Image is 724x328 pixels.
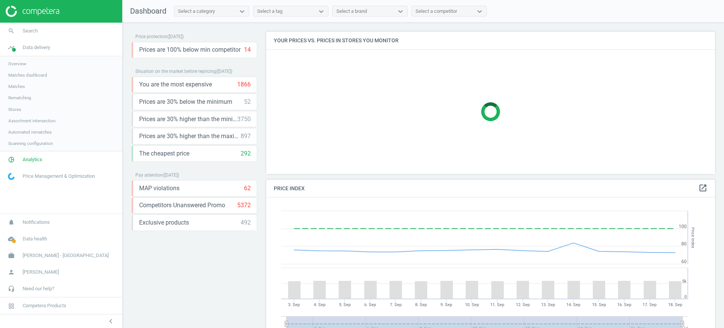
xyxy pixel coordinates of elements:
i: person [4,265,18,279]
img: wGWNvw8QSZomAAAAABJRU5ErkJggg== [8,173,15,180]
div: 492 [241,219,251,227]
div: Select a competitor [416,8,457,15]
span: ( [DATE] ) [216,69,232,74]
span: Assortment intersection [8,118,55,124]
div: 62 [244,184,251,192]
i: headset_mic [4,282,18,296]
span: Rematching [8,95,31,101]
i: notifications [4,215,18,229]
span: MAP violations [139,184,179,192]
span: Notifications [23,219,50,226]
tspan: 11. Sep [490,302,504,307]
i: cloud_done [4,232,18,246]
div: 14 [244,46,251,54]
text: 100 [679,224,687,229]
div: Select a brand [336,8,367,15]
text: 5k [682,279,687,284]
span: Prices are 30% higher than the maximal [139,132,241,140]
span: [PERSON_NAME] [23,269,59,276]
tspan: 5. Sep [339,302,351,307]
tspan: 16. Sep [617,302,631,307]
span: You are the most expensive [139,80,212,89]
tspan: 6. Sep [364,302,376,307]
span: Price Management & Optimization [23,173,95,180]
span: ( [DATE] ) [167,34,184,39]
div: Select a tag [257,8,282,15]
span: Competera Products [23,302,66,309]
span: Dashboard [130,6,166,15]
span: Prices are 30% below the minimum [139,98,232,106]
h4: Price Index [266,180,715,197]
i: open_in_new [698,183,707,192]
i: search [4,24,18,38]
div: 5372 [237,201,251,209]
text: 60 [681,259,687,264]
i: pie_chart_outlined [4,152,18,167]
tspan: 17. Sep [643,302,657,307]
span: ( [DATE] ) [163,172,179,178]
h4: Your prices vs. prices in stores you monitor [266,32,715,49]
tspan: Price Index [690,227,695,248]
div: Select a category [178,8,215,15]
span: Matches [8,83,25,89]
span: Pay attention [135,172,163,178]
tspan: 14. Sep [566,302,580,307]
i: timeline [4,40,18,55]
tspan: 12. Sep [516,302,530,307]
i: work [4,248,18,263]
span: Need our help? [23,285,54,292]
tspan: 4. Sep [314,302,325,307]
tspan: 3. Sep [288,302,300,307]
tspan: 9. Sep [440,302,452,307]
div: 292 [241,149,251,158]
span: Analytics [23,156,42,163]
span: Overview [8,61,26,67]
span: Scanning configuration [8,140,53,146]
span: Competitors Unanswered Promo [139,201,225,209]
span: Data health [23,236,47,242]
span: Price protection [135,34,167,39]
div: 52 [244,98,251,106]
span: Prices are 100% below min competitor [139,46,241,54]
span: Search [23,28,38,34]
tspan: 8. Sep [415,302,427,307]
button: chevron_left [101,316,120,326]
tspan: 13. Sep [541,302,555,307]
span: The cheapest price [139,149,189,158]
div: 897 [241,132,251,140]
span: Automated rematches [8,129,52,135]
i: chevron_left [106,317,115,326]
span: Matches dashboard [8,72,47,78]
span: Situation on the market before repricing [135,69,216,74]
tspan: 10. Sep [465,302,479,307]
text: 80 [681,241,687,246]
img: ajHJNr6hYgQAAAAASUVORK5CYII= [6,6,59,17]
span: Data delivery [23,44,50,51]
a: open_in_new [698,183,707,193]
span: Stores [8,106,21,112]
span: [PERSON_NAME] - [GEOGRAPHIC_DATA] [23,252,109,259]
div: 3750 [237,115,251,123]
tspan: 18. Sep [668,302,682,307]
span: Prices are 30% higher than the minimum [139,115,237,123]
tspan: 15. Sep [592,302,606,307]
div: 1866 [237,80,251,89]
span: Exclusive products [139,219,189,227]
tspan: 7. Sep [390,302,402,307]
text: 0 [684,294,687,299]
